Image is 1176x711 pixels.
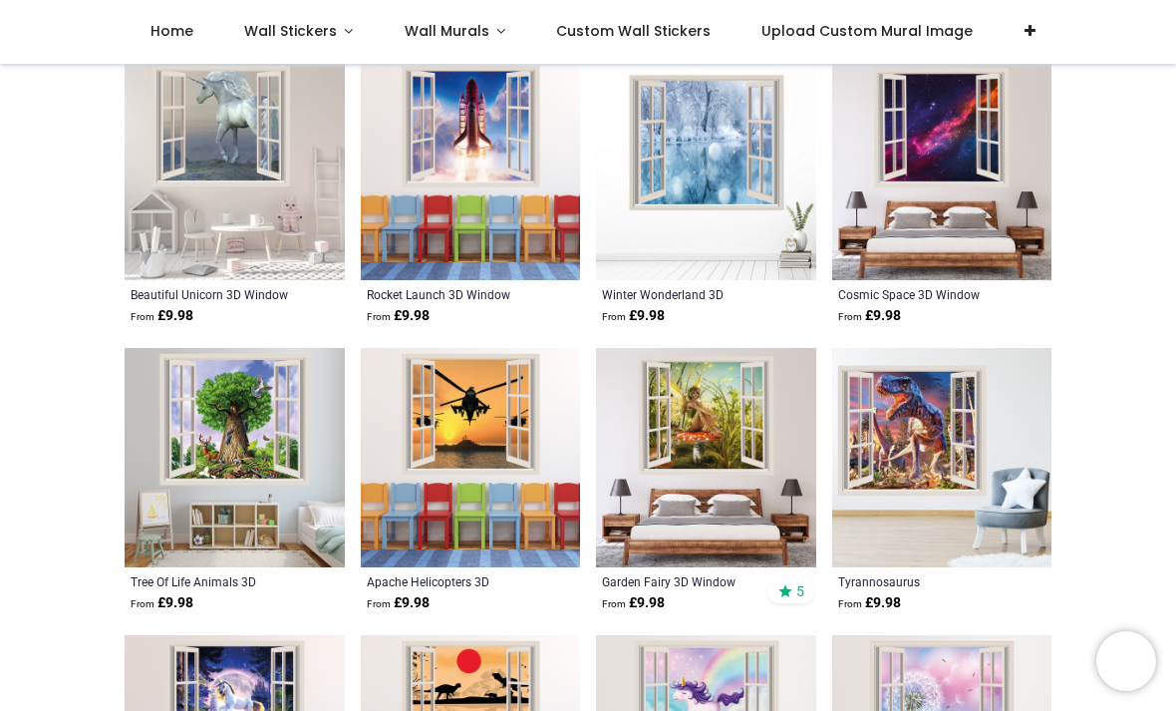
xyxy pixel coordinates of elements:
[125,60,345,280] img: Beautiful Unicorn 3D Window Wall Sticker
[838,306,901,326] strong: £ 9.98
[556,21,711,41] span: Custom Wall Stickers
[602,286,768,302] a: Winter Wonderland 3D Window
[838,598,862,609] span: From
[244,21,337,41] span: Wall Stickers
[367,573,533,589] a: Apache Helicopters 3D Window
[832,60,1052,280] img: Cosmic Space 3D Window Wall Sticker
[838,286,1005,302] a: Cosmic Space 3D Window
[367,306,430,326] strong: £ 9.98
[602,573,768,589] a: Garden Fairy 3D Window
[367,286,533,302] a: Rocket Launch 3D Window
[131,306,193,326] strong: £ 9.98
[131,311,154,322] span: From
[838,573,1005,589] a: Tyrannosaurus [PERSON_NAME] 3D Window
[602,598,626,609] span: From
[361,60,581,280] img: Rocket Launch 3D Window Wall Sticker
[838,593,901,613] strong: £ 9.98
[838,311,862,322] span: From
[796,582,804,600] span: 5
[131,593,193,613] strong: £ 9.98
[602,306,665,326] strong: £ 9.98
[131,286,297,302] a: Beautiful Unicorn 3D Window
[596,348,816,568] img: Garden Fairy 3D Window Wall Sticker
[367,311,391,322] span: From
[602,593,665,613] strong: £ 9.98
[602,311,626,322] span: From
[367,593,430,613] strong: £ 9.98
[125,348,345,568] img: Tree Of Life Animals 3D Window Wall Sticker
[1096,631,1156,691] iframe: Brevo live chat
[832,348,1052,568] img: Tyrannosaurus Rex 3D Window Wall Sticker
[131,598,154,609] span: From
[361,348,581,568] img: Apache Helicopters 3D Window Wall Sticker
[596,60,816,280] img: Winter Wonderland 3D Window Wall Sticker
[367,598,391,609] span: From
[761,21,973,41] span: Upload Custom Mural Image
[405,21,489,41] span: Wall Murals
[150,21,193,41] span: Home
[131,573,297,589] a: Tree Of Life Animals 3D Window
